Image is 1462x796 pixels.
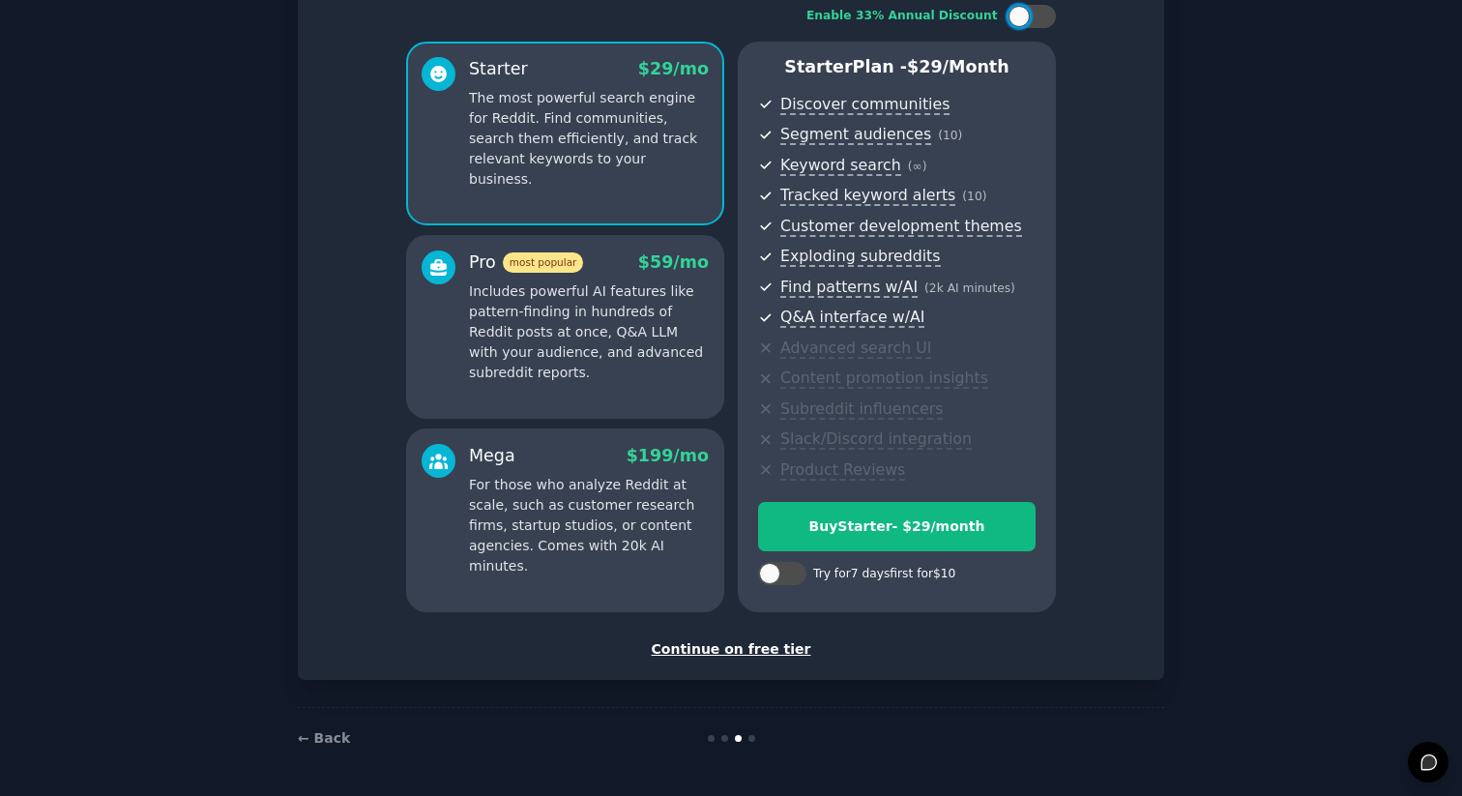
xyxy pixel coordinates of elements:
[758,55,1036,79] p: Starter Plan -
[908,160,927,173] span: ( ∞ )
[780,186,955,206] span: Tracked keyword alerts
[318,639,1144,660] div: Continue on free tier
[780,125,931,145] span: Segment audiences
[907,57,1009,76] span: $ 29 /month
[627,446,709,465] span: $ 199 /mo
[780,369,988,389] span: Content promotion insights
[638,59,709,78] span: $ 29 /mo
[924,281,1015,295] span: ( 2k AI minutes )
[638,252,709,272] span: $ 59 /mo
[780,247,940,267] span: Exploding subreddits
[780,429,972,450] span: Slack/Discord integration
[780,217,1022,237] span: Customer development themes
[780,460,905,481] span: Product Reviews
[503,252,584,273] span: most popular
[938,129,962,142] span: ( 10 )
[962,190,986,203] span: ( 10 )
[780,278,918,298] span: Find patterns w/AI
[780,308,924,328] span: Q&A interface w/AI
[780,399,943,420] span: Subreddit influencers
[469,57,528,81] div: Starter
[780,95,950,115] span: Discover communities
[813,566,955,583] div: Try for 7 days first for $10
[469,281,709,383] p: Includes powerful AI features like pattern-finding in hundreds of Reddit posts at once, Q&A LLM w...
[780,339,931,359] span: Advanced search UI
[469,475,709,576] p: For those who analyze Reddit at scale, such as customer research firms, startup studios, or conte...
[759,516,1035,537] div: Buy Starter - $ 29 /month
[469,251,583,275] div: Pro
[298,730,350,746] a: ← Back
[758,502,1036,551] button: BuyStarter- $29/month
[806,8,998,25] div: Enable 33% Annual Discount
[780,156,901,176] span: Keyword search
[469,88,709,190] p: The most powerful search engine for Reddit. Find communities, search them efficiently, and track ...
[469,444,515,468] div: Mega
